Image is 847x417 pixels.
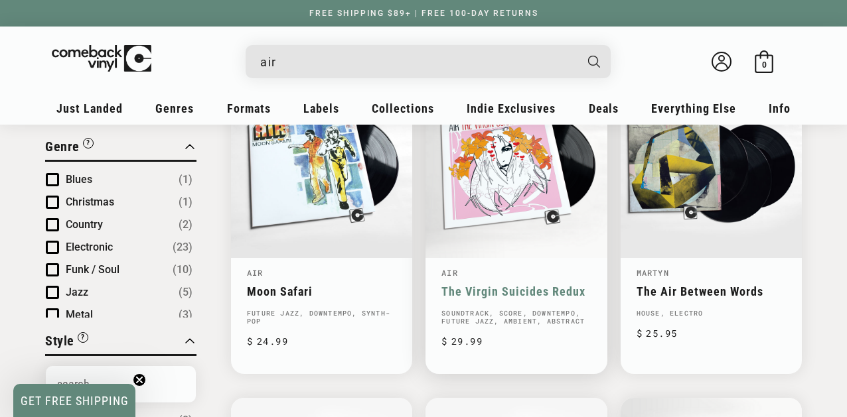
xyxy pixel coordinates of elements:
span: Labels [303,101,339,115]
button: Filter by Style [45,331,88,354]
a: Martyn [637,267,669,278]
span: Electronic [66,241,113,253]
span: Number of products: (10) [173,262,193,278]
span: Number of products: (1) [179,194,193,210]
span: Number of products: (23) [173,239,193,255]
a: AIR [247,267,264,278]
span: Number of products: (1) [179,172,193,188]
a: The Virgin Suicides Redux [441,284,591,298]
a: AIR [441,267,458,278]
span: Blues [66,173,92,186]
span: Style [45,333,74,349]
div: Search [246,45,611,78]
span: 0 [762,60,767,70]
span: Collections [372,101,434,115]
span: Just Landed [56,101,123,115]
span: Deals [589,101,619,115]
input: Search Options [46,366,196,402]
span: GET FREE SHIPPING [21,394,129,408]
span: Number of products: (2) [179,217,193,233]
button: Close teaser [133,373,146,387]
div: GET FREE SHIPPINGClose teaser [13,384,135,417]
span: Info [769,101,791,115]
span: Funk / Soul [66,263,119,276]
input: When autocomplete results are available use up and down arrows to review and enter to select [260,48,575,76]
span: Jazz [66,286,88,298]
span: Genres [155,101,194,115]
span: Number of products: (5) [179,284,193,300]
span: Formats [227,101,271,115]
span: Indie Exclusives [467,101,556,115]
a: FREE SHIPPING $89+ | FREE 100-DAY RETURNS [296,9,552,18]
a: The Air Between Words [637,284,786,298]
a: Moon Safari [247,284,396,298]
button: Filter by Genre [45,137,94,160]
span: Country [66,218,103,231]
span: Metal [66,308,93,321]
span: Genre [45,139,80,154]
button: Search [577,45,613,78]
span: Number of products: (3) [179,307,193,323]
span: Christmas [66,196,114,208]
span: Everything Else [651,101,736,115]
